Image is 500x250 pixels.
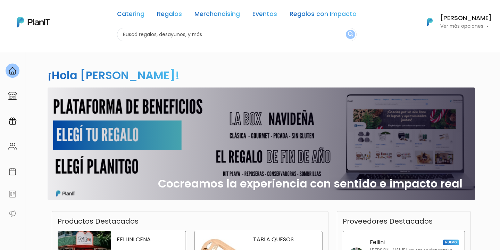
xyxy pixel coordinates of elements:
img: partners-52edf745621dab592f3b2c58e3bca9d71375a7ef29c3b500c9f145b62cc070d4.svg [8,209,17,218]
p: TABLA QUESOS [253,237,316,242]
input: Buscá regalos, desayunos, y más [117,28,357,41]
img: marketplace-4ceaa7011d94191e9ded77b95e3339b90024bf715f7c57f8cf31f2d8c509eaba.svg [8,92,17,100]
button: PlanIt Logo [PERSON_NAME] Ver más opciones [418,13,492,31]
a: Eventos [252,11,277,19]
p: Fellini [370,240,385,245]
img: people-662611757002400ad9ed0e3c099ab2801c6687ba6c219adb57efc949bc21e19d.svg [8,142,17,150]
img: campaigns-02234683943229c281be62815700db0a1741e53638e28bf9629b52c665b00959.svg [8,117,17,125]
h6: [PERSON_NAME] [440,15,492,22]
p: FELLINI CENA [117,237,180,242]
img: calendar-87d922413cdce8b2cf7b7f5f62616a5cf9e4887200fb71536465627b3292af00.svg [8,167,17,176]
h2: Cocreamos la experiencia con sentido e impacto real [158,177,462,190]
p: Ver más opciones [440,24,492,29]
img: feedback-78b5a0c8f98aac82b08bfc38622c3050aee476f2c9584af64705fc4e61158814.svg [8,190,17,198]
img: home-e721727adea9d79c4d83392d1f703f7f8bce08238fde08b1acbfd93340b81755.svg [8,67,17,75]
span: NUEVO [443,240,459,245]
a: Regalos [157,11,182,19]
img: search_button-432b6d5273f82d61273b3651a40e1bd1b912527efae98b1b7a1b2c0702e16a8d.svg [348,31,353,38]
a: Merchandising [194,11,240,19]
h3: Proveedores Destacados [343,217,433,225]
a: Catering [117,11,144,19]
h3: Productos Destacados [58,217,139,225]
img: PlanIt Logo [17,17,50,27]
img: PlanIt Logo [422,14,437,30]
h2: ¡Hola [PERSON_NAME]! [48,67,180,83]
a: Regalos con Impacto [290,11,357,19]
